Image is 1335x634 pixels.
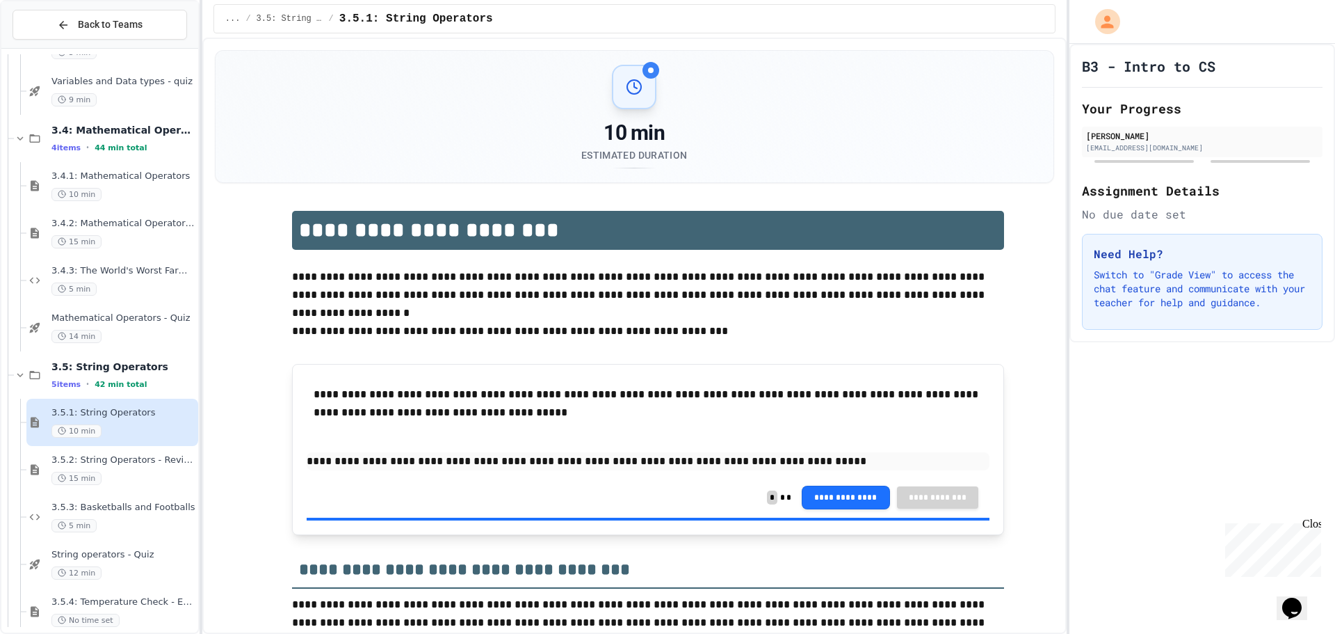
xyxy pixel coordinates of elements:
span: 9 min [51,93,97,106]
span: 10 min [51,188,102,201]
span: 5 min [51,283,97,296]
span: 3.5.2: String Operators - Review [51,454,195,466]
span: / [329,13,334,24]
span: 3.4: Mathematical Operators [51,124,195,136]
span: Back to Teams [78,17,143,32]
h1: B3 - Intro to CS [1082,56,1215,76]
span: 15 min [51,472,102,485]
span: 5 min [51,519,97,532]
span: • [86,379,89,390]
span: / [245,13,250,24]
div: Chat with us now!Close [6,6,96,88]
div: My Account [1081,6,1124,38]
h3: Need Help? [1094,246,1311,262]
h2: Assignment Details [1082,181,1322,200]
span: 15 min [51,235,102,248]
span: 3.5.4: Temperature Check - Exit Ticket [51,596,195,608]
div: Estimated Duration [581,148,687,162]
span: Mathematical Operators - Quiz [51,312,195,324]
span: • [86,142,89,153]
div: [EMAIL_ADDRESS][DOMAIN_NAME] [1086,143,1318,153]
span: No time set [51,614,120,627]
span: 44 min total [95,143,147,152]
span: 3.4.2: Mathematical Operators - Review [51,218,195,230]
span: 3.5.1: String Operators [339,10,493,27]
h2: Your Progress [1082,99,1322,118]
span: 3.5.3: Basketballs and Footballs [51,502,195,514]
div: No due date set [1082,206,1322,223]
iframe: chat widget [1220,518,1321,577]
span: 3.4.1: Mathematical Operators [51,171,195,182]
span: 12 min [51,566,102,580]
span: 5 items [51,380,81,389]
span: String operators - Quiz [51,549,195,561]
span: 42 min total [95,380,147,389]
span: 3.4.3: The World's Worst Farmers Market [51,265,195,277]
span: 3.5: String Operators [51,360,195,373]
span: Variables and Data types - quiz [51,76,195,88]
span: 3.5: String Operators [257,13,323,24]
span: 14 min [51,330,102,343]
span: 3.5.1: String Operators [51,407,195,419]
div: 10 min [581,120,687,145]
span: 10 min [51,425,102,438]
div: [PERSON_NAME] [1086,129,1318,142]
span: 4 items [51,143,81,152]
span: ... [225,13,241,24]
p: Switch to "Grade View" to access the chat feature and communicate with your teacher for help and ... [1094,268,1311,310]
iframe: chat widget [1277,578,1321,620]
